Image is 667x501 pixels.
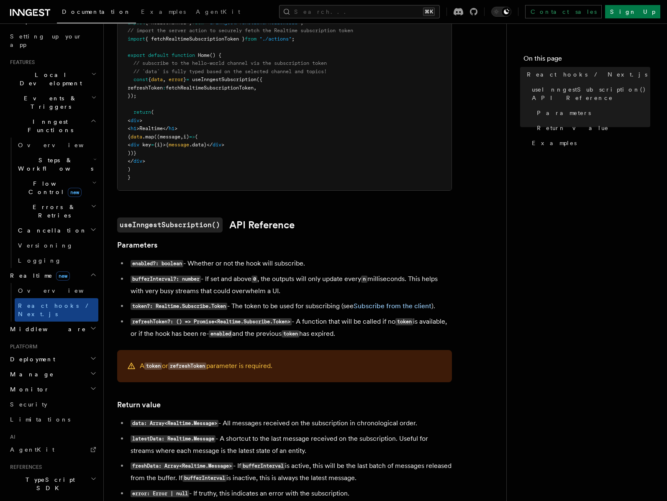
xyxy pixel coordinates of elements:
[15,253,98,268] a: Logging
[523,67,650,82] a: React hooks / Next.js
[128,273,452,297] li: - If set and above , the outputs will only update every milliseconds. This helps with very busy s...
[128,300,452,312] li: - The token to be used for subscribing (see ).
[145,20,192,26] span: { helloChannel }
[192,77,257,82] span: useInngestSubscription
[151,142,154,148] span: =
[169,142,189,148] span: message
[128,150,136,156] span: ))}
[136,3,191,23] a: Examples
[144,363,162,370] code: token
[128,488,452,500] li: - If truthy, this indicates an error with the subscription.
[7,412,98,427] a: Limitations
[117,239,157,251] a: Parameters
[142,134,154,140] span: .map
[117,399,161,411] a: Return value
[7,138,98,268] div: Inngest Functions
[136,125,169,131] span: >Realtime</
[7,355,55,363] span: Deployment
[166,85,254,91] span: fetchRealtimeSubscriptionToken
[141,8,186,15] span: Examples
[128,134,131,140] span: {
[128,85,163,91] span: refreshToken
[7,370,54,378] span: Manage
[131,435,215,442] code: latestData: Realtime.Message
[182,475,226,482] code: bufferInterval
[10,446,54,453] span: AgentKit
[7,464,42,470] span: References
[241,463,285,470] code: bufferInterval
[128,36,145,42] span: import
[117,217,223,233] code: useInngestSubscription()
[15,298,98,322] a: React hooks / Next.js
[210,52,221,58] span: () {
[145,36,245,42] span: { fetchRealtimeSubscriptionToken }
[131,118,139,123] span: div
[7,397,98,412] a: Security
[10,33,82,48] span: Setting up your app
[7,114,98,138] button: Inngest Functions
[151,77,163,82] span: data
[151,109,154,115] span: (
[15,176,98,199] button: Flow Controlnew
[68,188,82,197] span: new
[133,69,327,74] span: // `data` is fully typed based on the selected channel and topics!
[196,8,240,15] span: AgentKit
[128,93,136,99] span: });
[605,5,660,18] a: Sign Up
[292,36,295,42] span: ;
[257,77,262,82] span: ({
[168,363,206,370] code: refreshToken
[361,276,367,283] code: n
[245,36,257,42] span: from
[128,28,353,33] span: // import the server action to securely fetch the Realtime subscription token
[213,142,221,148] span: div
[534,105,650,120] a: Parameters
[7,434,15,440] span: AI
[131,463,233,470] code: freshData: Array<Realtime.Message>
[254,85,257,91] span: ,
[133,60,327,66] span: // subscribe to the hello-world channel via the subscription token
[133,77,148,82] span: const
[537,124,609,132] span: Return value
[7,367,98,382] button: Manage
[10,401,47,408] span: Security
[128,174,131,180] span: }
[131,318,292,325] code: refreshToken?: () => Promise<Realtime.Subscribe.Token>
[7,271,70,280] span: Realtime
[131,134,142,140] span: data
[131,125,136,131] span: h1
[131,142,139,148] span: div
[133,158,142,164] span: div
[7,67,98,91] button: Local Development
[128,125,131,131] span: <
[537,109,591,117] span: Parameters
[154,134,180,140] span: ((message
[527,70,647,79] span: React hooks / Next.js
[15,283,98,298] a: Overview
[195,134,198,140] span: (
[128,20,145,26] span: import
[525,5,602,18] a: Contact sales
[128,460,452,484] li: - If is active, this will be the last batch of messages released from the buffer. If is inactive,...
[15,238,98,253] a: Versioning
[7,472,98,496] button: TypeScript SDK
[528,82,650,105] a: useInngestSubscription() API Reference
[7,283,98,322] div: Realtimenew
[169,77,183,82] span: error
[131,420,218,427] code: data: Array<Realtime.Message>
[7,343,38,350] span: Platform
[142,158,145,164] span: >
[395,318,413,325] code: token
[139,118,142,123] span: >
[259,36,292,42] span: "./actions"
[209,330,232,337] code: enabled
[491,7,511,17] button: Toggle dark mode
[131,276,201,283] code: bufferInterval?: number
[163,77,166,82] span: ,
[186,77,189,82] span: =
[7,475,90,492] span: TypeScript SDK
[7,118,90,134] span: Inngest Functions
[140,360,272,372] p: A or parameter is required.
[7,385,49,394] span: Monitor
[183,77,186,82] span: }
